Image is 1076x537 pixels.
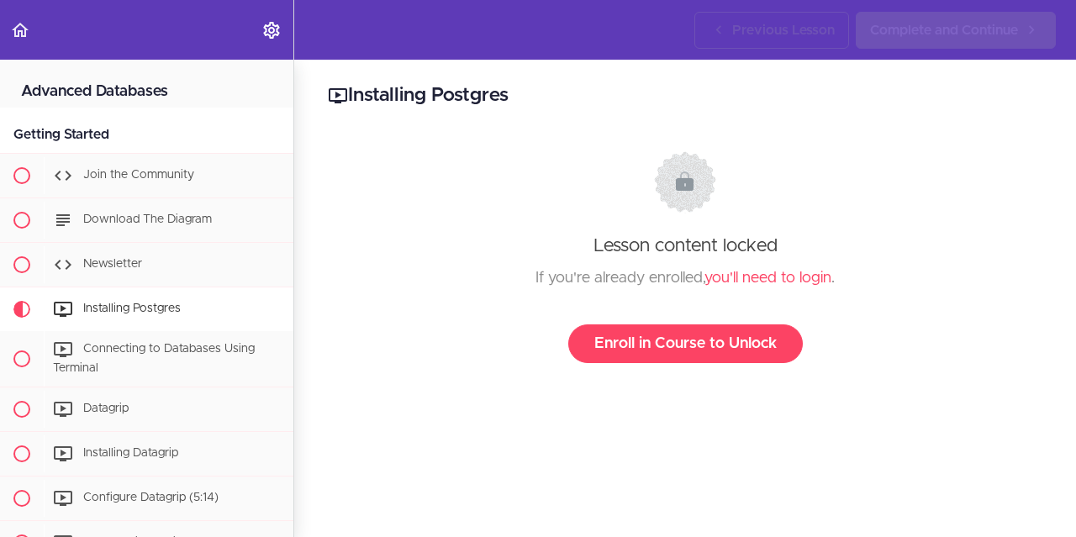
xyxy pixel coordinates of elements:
span: Connecting to Databases Using Terminal [53,343,255,374]
h2: Installing Postgres [328,82,1042,110]
span: Join the Community [83,169,194,181]
a: you'll need to login [704,271,831,286]
span: Installing Postgres [83,303,181,314]
div: Lesson content locked [344,151,1026,363]
a: Enroll in Course to Unlock [568,324,803,363]
span: Installing Datagrip [83,447,178,459]
a: Previous Lesson [694,12,849,49]
span: Datagrip [83,403,129,414]
span: Newsletter [83,258,142,270]
span: Download The Diagram [83,213,212,225]
span: Configure Datagrip (5:14) [83,492,219,503]
svg: Settings Menu [261,20,282,40]
span: Complete and Continue [870,20,1018,40]
span: Previous Lesson [732,20,835,40]
svg: Back to course curriculum [10,20,30,40]
a: Complete and Continue [856,12,1056,49]
div: If you're already enrolled, . [344,266,1026,291]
